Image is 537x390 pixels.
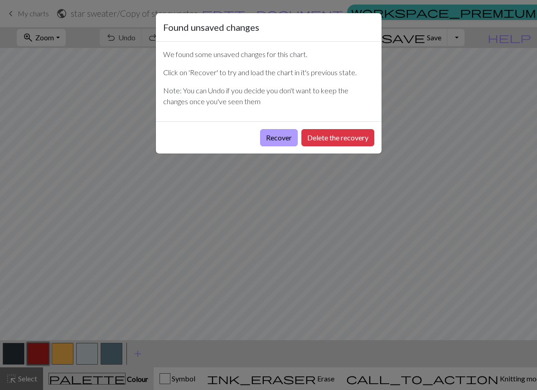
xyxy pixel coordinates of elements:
button: Delete the recovery [301,129,374,146]
button: Recover [260,129,298,146]
p: Click on 'Recover' to try and load the chart in it's previous state. [163,67,374,78]
p: Note: You can Undo if you decide you don't want to keep the changes once you've seen them [163,85,374,107]
p: We found some unsaved changes for this chart. [163,49,374,60]
h5: Found unsaved changes [163,20,259,34]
